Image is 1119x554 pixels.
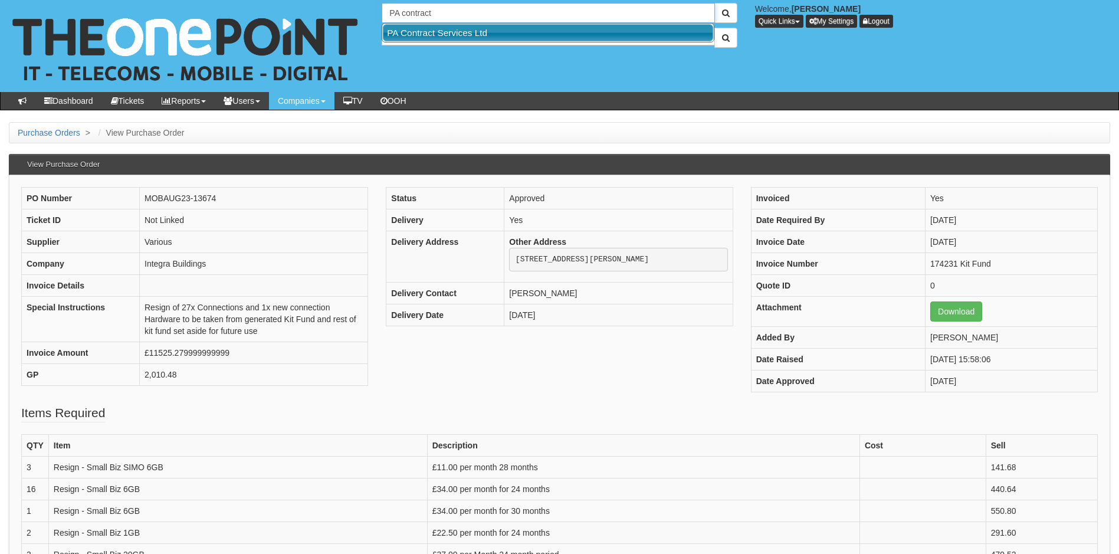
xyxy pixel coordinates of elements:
h3: View Purchase Order [21,155,106,175]
td: Yes [504,209,733,231]
td: 141.68 [986,457,1097,478]
th: Company [22,253,140,275]
td: 2,010.48 [140,364,368,386]
th: PO Number [22,188,140,209]
li: View Purchase Order [96,127,185,139]
a: Companies [269,92,334,110]
td: Resign - Small Biz 6GB [48,500,427,522]
a: Tickets [102,92,153,110]
td: £34.00 per month for 30 months [427,500,859,522]
td: [PERSON_NAME] [504,282,733,304]
th: Invoice Date [751,231,925,253]
th: Date Approved [751,371,925,392]
td: Resign - Small Biz 1GB [48,522,427,544]
th: Delivery Date [386,304,504,326]
a: TV [334,92,372,110]
td: 550.80 [986,500,1097,522]
th: Supplier [22,231,140,253]
th: Date Required By [751,209,925,231]
td: 174231 Kit Fund [926,253,1098,275]
td: Approved [504,188,733,209]
td: 3 [22,457,49,478]
td: [DATE] 15:58:06 [926,349,1098,371]
th: Special Instructions [22,297,140,342]
a: My Settings [806,15,858,28]
input: Search Companies [382,3,714,23]
td: [DATE] [926,231,1098,253]
b: [PERSON_NAME] [792,4,861,14]
th: QTY [22,435,49,457]
th: GP [22,364,140,386]
td: 0 [926,275,1098,297]
th: Quote ID [751,275,925,297]
td: £11525.279999999999 [140,342,368,364]
td: 2 [22,522,49,544]
td: £34.00 per month for 24 months [427,478,859,500]
legend: Items Required [21,404,105,422]
th: Sell [986,435,1097,457]
td: Resign - Small Biz 6GB [48,478,427,500]
th: Attachment [751,297,925,327]
th: Date Raised [751,349,925,371]
td: Integra Buildings [140,253,368,275]
a: Download [930,301,982,322]
td: £11.00 per month 28 months [427,457,859,478]
th: Description [427,435,859,457]
td: MOBAUG23-13674 [140,188,368,209]
b: Other Address [509,237,566,247]
th: Invoice Amount [22,342,140,364]
a: OOH [372,92,415,110]
a: Users [215,92,269,110]
td: 1 [22,500,49,522]
th: Item [48,435,427,457]
td: 291.60 [986,522,1097,544]
th: Ticket ID [22,209,140,231]
th: Invoice Number [751,253,925,275]
td: Resign - Small Biz SIMO 6GB [48,457,427,478]
th: Status [386,188,504,209]
td: [DATE] [504,304,733,326]
td: Various [140,231,368,253]
td: Not Linked [140,209,368,231]
th: Cost [859,435,986,457]
td: 16 [22,478,49,500]
th: Delivery Address [386,231,504,283]
th: Invoiced [751,188,925,209]
td: [DATE] [926,371,1098,392]
th: Delivery [386,209,504,231]
th: Added By [751,327,925,349]
td: Yes [926,188,1098,209]
a: Purchase Orders [18,128,80,137]
a: Dashboard [35,92,102,110]
pre: [STREET_ADDRESS][PERSON_NAME] [509,248,727,271]
td: Resign of 27x Connections and 1x new connection Hardware to be taken from generated Kit Fund and ... [140,297,368,342]
a: PA Contract Services Ltd [383,24,713,41]
td: £22.50 per month for 24 months [427,522,859,544]
td: [PERSON_NAME] [926,327,1098,349]
td: 440.64 [986,478,1097,500]
th: Invoice Details [22,275,140,297]
span: > [83,128,93,137]
th: Delivery Contact [386,282,504,304]
div: Welcome, [746,3,1119,28]
a: Logout [859,15,893,28]
button: Quick Links [755,15,803,28]
td: [DATE] [926,209,1098,231]
a: Reports [153,92,215,110]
